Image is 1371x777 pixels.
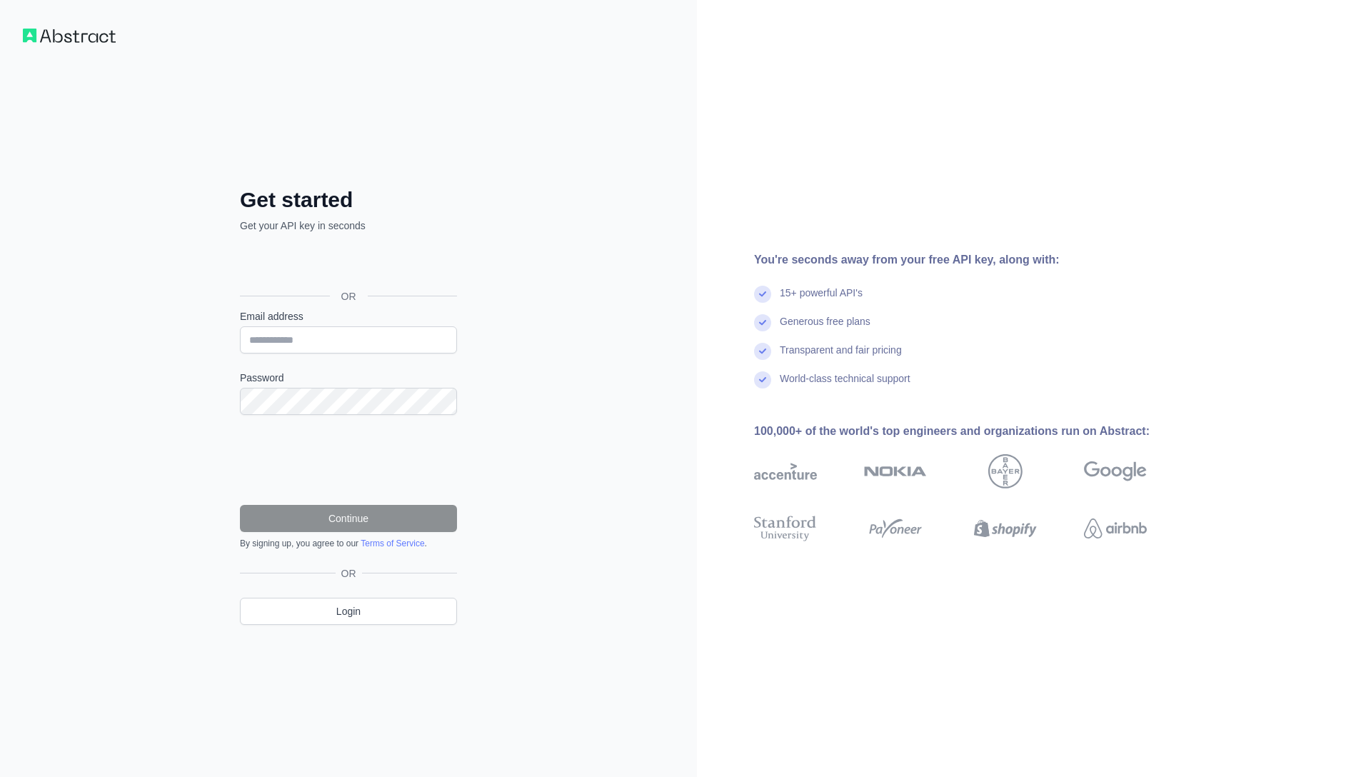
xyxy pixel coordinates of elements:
[240,505,457,532] button: Continue
[780,343,902,371] div: Transparent and fair pricing
[240,432,457,488] iframe: reCAPTCHA
[754,251,1192,269] div: You're seconds away from your free API key, along with:
[974,513,1037,544] img: shopify
[1084,513,1147,544] img: airbnb
[780,371,910,400] div: World-class technical support
[240,371,457,385] label: Password
[240,187,457,213] h2: Get started
[754,454,817,488] img: accenture
[240,538,457,549] div: By signing up, you agree to our .
[754,314,771,331] img: check mark
[240,598,457,625] a: Login
[780,286,863,314] div: 15+ powerful API's
[233,249,461,280] iframe: Sign in with Google Button
[23,29,116,43] img: Workflow
[240,309,457,324] label: Email address
[754,343,771,360] img: check mark
[361,538,424,548] a: Terms of Service
[754,286,771,303] img: check mark
[1084,454,1147,488] img: google
[988,454,1023,488] img: bayer
[864,513,927,544] img: payoneer
[240,219,457,233] p: Get your API key in seconds
[754,423,1192,440] div: 100,000+ of the world's top engineers and organizations run on Abstract:
[330,289,368,304] span: OR
[754,371,771,388] img: check mark
[336,566,362,581] span: OR
[864,454,927,488] img: nokia
[754,513,817,544] img: stanford university
[780,314,870,343] div: Generous free plans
